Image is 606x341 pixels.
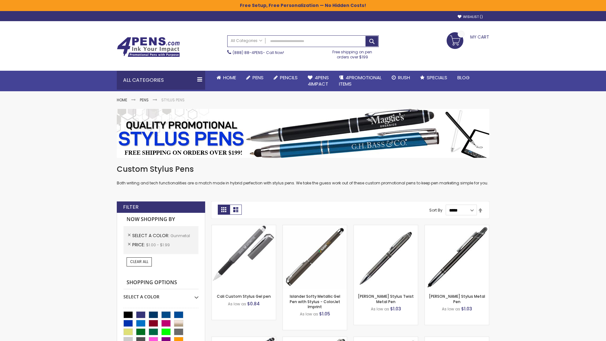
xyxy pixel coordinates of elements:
[452,71,475,85] a: Blog
[390,306,401,312] span: $1.03
[398,74,410,81] span: Rush
[117,71,205,90] div: All Categories
[442,306,460,312] span: As low as
[458,15,483,19] a: Wishlist
[371,306,389,312] span: As low as
[429,294,485,304] a: [PERSON_NAME] Stylus Metal Pen
[117,109,489,158] img: Stylus Pens
[123,204,139,211] strong: Filter
[233,50,263,55] a: (888) 88-4PENS
[117,37,180,57] img: 4Pens Custom Pens and Promotional Products
[354,225,418,289] img: Colter Stylus Twist Metal Pen-Gunmetal
[457,74,470,81] span: Blog
[117,97,127,103] a: Home
[241,71,269,85] a: Pens
[283,225,347,289] img: Islander Softy Metallic Gel Pen with Stylus - ColorJet Imprint-Gunmetal
[303,71,334,91] a: 4Pens4impact
[130,259,148,264] span: Clear All
[117,164,489,186] div: Both writing and tech functionalities are a match made in hybrid perfection with stylus pens. We ...
[429,207,443,213] label: Sort By
[425,225,489,289] img: Olson Stylus Metal Pen-Gunmetal
[387,71,415,85] a: Rush
[334,71,387,91] a: 4PROMOTIONALITEMS
[161,97,185,103] strong: Stylus Pens
[415,71,452,85] a: Specials
[123,289,199,300] div: Select A Color
[339,74,382,87] span: 4PROMOTIONAL ITEMS
[233,50,284,55] span: - Call Now!
[231,38,262,43] span: All Categories
[283,225,347,230] a: Islander Softy Metallic Gel Pen with Stylus - ColorJet Imprint-Gunmetal
[218,205,230,215] strong: Grid
[127,257,152,266] a: Clear All
[252,74,264,81] span: Pens
[326,47,379,60] div: Free shipping on pen orders over $199
[358,294,414,304] a: [PERSON_NAME] Stylus Twist Metal Pen
[170,233,190,238] span: Gunmetal
[228,301,246,307] span: As low as
[228,36,265,46] a: All Categories
[123,213,199,226] strong: Now Shopping by
[300,311,318,317] span: As low as
[123,276,199,290] strong: Shopping Options
[140,97,149,103] a: Pens
[217,294,271,299] a: Cali Custom Stylus Gel pen
[425,225,489,230] a: Olson Stylus Metal Pen-Gunmetal
[211,71,241,85] a: Home
[212,225,276,289] img: Cali Custom Stylus Gel pen-Gunmetal
[461,306,472,312] span: $1.03
[212,225,276,230] a: Cali Custom Stylus Gel pen-Gunmetal
[427,74,447,81] span: Specials
[117,164,489,174] h1: Custom Stylus Pens
[354,225,418,230] a: Colter Stylus Twist Metal Pen-Gunmetal
[146,242,170,248] span: $1.00 - $1.99
[132,242,146,248] span: Price
[308,74,329,87] span: 4Pens 4impact
[290,294,340,309] a: Islander Softy Metallic Gel Pen with Stylus - ColorJet Imprint
[319,311,330,317] span: $1.05
[269,71,303,85] a: Pencils
[223,74,236,81] span: Home
[280,74,298,81] span: Pencils
[132,232,170,239] span: Select A Color
[247,301,260,307] span: $0.84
